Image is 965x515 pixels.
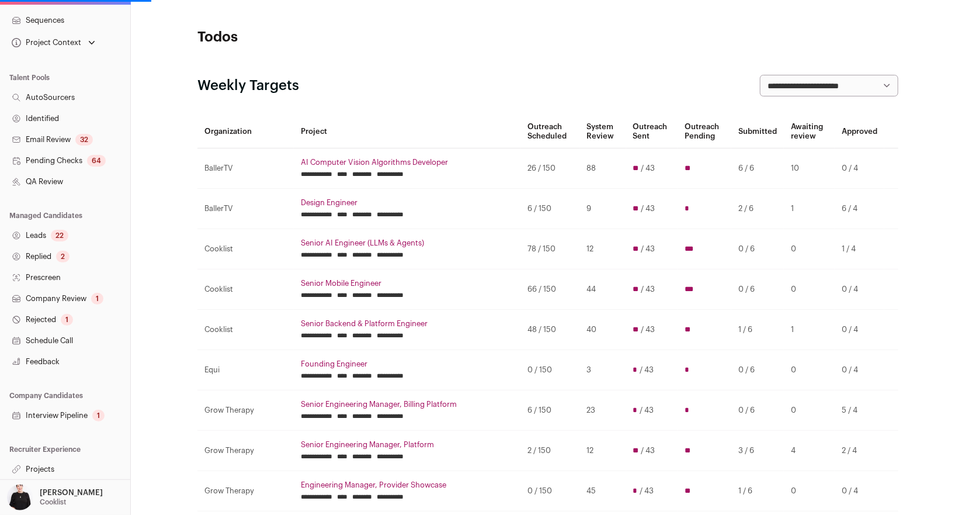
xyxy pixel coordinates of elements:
[301,481,513,490] a: Engineering Manager, Provider Showcase
[579,350,626,390] td: 3
[640,406,654,415] span: / 43
[197,471,294,511] td: Grow Therapy
[626,115,678,148] th: Outreach Sent
[784,115,835,148] th: Awaiting review
[579,471,626,511] td: 45
[75,134,93,146] div: 32
[579,269,626,310] td: 44
[641,325,655,334] span: / 43
[301,400,513,409] a: Senior Engineering Manager, Billing Platform
[641,204,655,213] span: / 43
[835,350,884,390] td: 0 / 4
[784,229,835,269] td: 0
[301,279,513,288] a: Senior Mobile Engineer
[87,155,106,167] div: 64
[520,115,579,148] th: Outreach Scheduled
[91,293,103,305] div: 1
[731,431,784,471] td: 3 / 6
[197,77,299,95] h2: Weekly Targets
[56,251,70,262] div: 2
[197,229,294,269] td: Cooklist
[197,269,294,310] td: Cooklist
[520,390,579,431] td: 6 / 150
[835,431,884,471] td: 2 / 4
[197,28,431,47] h1: Todos
[835,148,884,189] td: 0 / 4
[579,189,626,229] td: 9
[784,310,835,350] td: 1
[579,148,626,189] td: 88
[835,390,884,431] td: 5 / 4
[301,360,513,369] a: Founding Engineer
[835,229,884,269] td: 1 / 4
[197,390,294,431] td: Grow Therapy
[731,269,784,310] td: 0 / 6
[731,115,784,148] th: Submitted
[784,269,835,310] td: 0
[40,497,66,507] p: Cooklist
[641,164,655,173] span: / 43
[731,471,784,511] td: 1 / 6
[9,38,81,47] div: Project Context
[784,431,835,471] td: 4
[579,115,626,148] th: System Review
[579,310,626,350] td: 40
[731,229,784,269] td: 0 / 6
[784,189,835,229] td: 1
[731,148,784,189] td: 6 / 6
[835,269,884,310] td: 0 / 4
[520,310,579,350] td: 48 / 150
[301,440,513,450] a: Senior Engineering Manager, Platform
[197,310,294,350] td: Cooklist
[731,350,784,390] td: 0 / 6
[294,115,520,148] th: Project
[579,431,626,471] td: 12
[520,229,579,269] td: 78 / 150
[301,158,513,167] a: AI Computer Vision Algorithms Developer
[784,148,835,189] td: 10
[520,189,579,229] td: 6 / 150
[641,446,655,455] span: / 43
[731,310,784,350] td: 1 / 6
[7,485,33,510] img: 9240684-medium_jpg
[835,189,884,229] td: 6 / 4
[731,390,784,431] td: 0 / 6
[641,285,655,294] span: / 43
[197,431,294,471] td: Grow Therapy
[301,198,513,208] a: Design Engineer
[197,148,294,189] td: BallerTV
[579,229,626,269] td: 12
[784,471,835,511] td: 0
[9,34,98,51] button: Open dropdown
[301,239,513,248] a: Senior AI Engineer (LLMs & Agents)
[835,471,884,511] td: 0 / 4
[731,189,784,229] td: 2 / 6
[197,189,294,229] td: BallerTV
[520,471,579,511] td: 0 / 150
[784,390,835,431] td: 0
[197,115,294,148] th: Organization
[40,488,103,497] p: [PERSON_NAME]
[835,310,884,350] td: 0 / 4
[835,115,884,148] th: Approved
[51,230,68,241] div: 22
[678,115,731,148] th: Outreach Pending
[520,148,579,189] td: 26 / 150
[640,365,654,375] span: / 43
[61,314,73,326] div: 1
[520,350,579,390] td: 0 / 150
[641,244,655,254] span: / 43
[301,319,513,329] a: Senior Backend & Platform Engineer
[92,410,105,421] div: 1
[5,485,105,510] button: Open dropdown
[579,390,626,431] td: 23
[520,269,579,310] td: 66 / 150
[197,350,294,390] td: Equi
[784,350,835,390] td: 0
[520,431,579,471] td: 2 / 150
[640,486,654,496] span: / 43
